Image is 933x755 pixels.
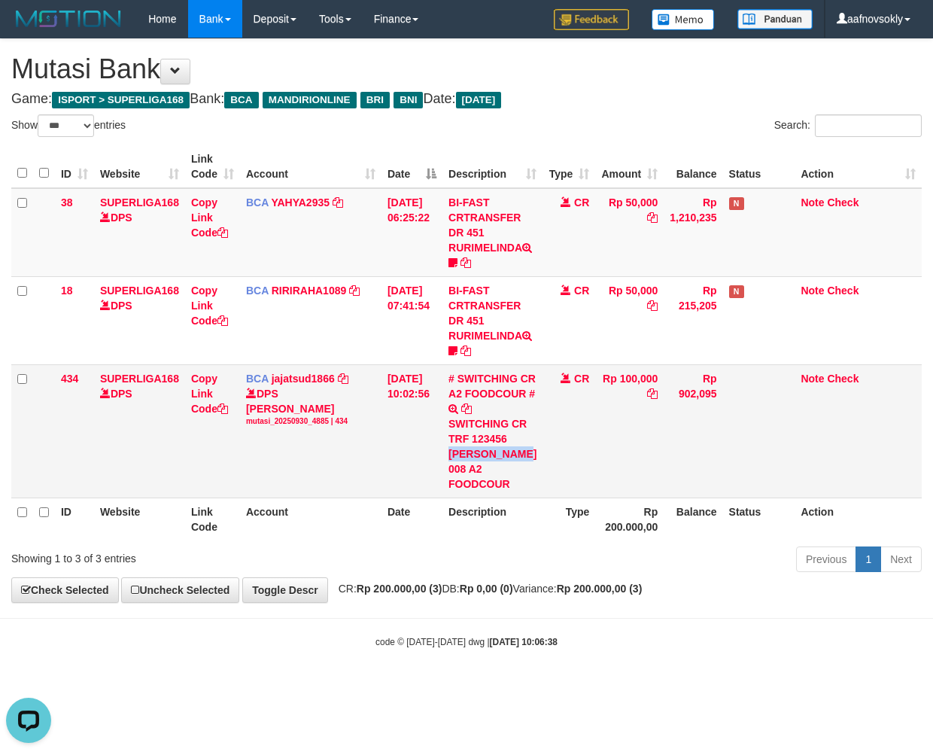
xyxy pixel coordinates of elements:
[94,364,185,498] td: DPS
[460,345,471,357] a: Copy BI-FAST CRTRANSFER DR 451 RURIMELINDA to clipboard
[357,583,442,595] strong: Rp 200.000,00 (3)
[827,373,859,385] a: Check
[121,577,239,603] a: Uncheck Selected
[796,546,856,572] a: Previous
[381,364,442,498] td: [DATE] 10:02:56
[647,212,658,224] a: Copy Rp 50,000 to clipboard
[191,196,228,239] a: Copy Link Code
[381,145,442,188] th: Date: activate to sort column descending
[11,92,922,107] h4: Game: Bank: Date:
[394,92,423,108] span: BNI
[55,145,94,188] th: ID: activate to sort column ascending
[94,188,185,277] td: DPS
[240,145,381,188] th: Account: activate to sort column ascending
[242,577,328,603] a: Toggle Descr
[240,498,381,540] th: Account
[647,388,658,400] a: Copy Rp 100,000 to clipboard
[729,197,744,210] span: Has Note
[574,285,589,297] span: CR
[11,114,126,137] label: Show entries
[442,145,542,188] th: Description: activate to sort column ascending
[827,285,859,297] a: Check
[490,637,558,647] strong: [DATE] 10:06:38
[801,373,824,385] a: Note
[246,386,375,427] div: DPS [PERSON_NAME]
[801,196,824,209] a: Note
[263,92,357,108] span: MANDIRIONLINE
[100,196,179,209] a: SUPERLIGA168
[595,498,664,540] th: Rp 200.000,00
[272,373,335,385] a: jajatsud1866
[542,145,595,188] th: Type: activate to sort column ascending
[456,92,502,108] span: [DATE]
[460,257,471,269] a: Copy BI-FAST CRTRANSFER DR 451 RURIMELINDA to clipboard
[442,498,542,540] th: Description
[448,416,536,492] div: SWITCHING CR TRF 123456 [PERSON_NAME] 008 A2 FOODCOUR
[224,92,258,108] span: BCA
[664,276,722,364] td: Rp 215,205
[191,285,228,327] a: Copy Link Code
[856,546,881,572] a: 1
[246,373,269,385] span: BCA
[664,188,722,277] td: Rp 1,210,235
[191,373,228,415] a: Copy Link Code
[664,145,722,188] th: Balance
[381,188,442,277] td: [DATE] 06:25:22
[381,276,442,364] td: [DATE] 07:41:54
[100,373,179,385] a: SUPERLIGA168
[795,145,922,188] th: Action: activate to sort column ascending
[723,498,795,540] th: Status
[595,276,664,364] td: Rp 50,000
[375,637,558,647] small: code © [DATE]-[DATE] dwg |
[652,9,715,30] img: Button%20Memo.svg
[333,196,343,209] a: Copy YAHYA2935 to clipboard
[100,285,179,297] a: SUPERLIGA168
[448,373,536,400] a: # SWITCHING CR A2 FOODCOUR #
[557,583,643,595] strong: Rp 200.000,00 (3)
[723,145,795,188] th: Status
[246,196,269,209] span: BCA
[55,498,94,540] th: ID
[737,9,813,29] img: panduan.png
[574,373,589,385] span: CR
[381,498,442,540] th: Date
[94,498,185,540] th: Website
[11,577,119,603] a: Check Selected
[11,54,922,84] h1: Mutasi Bank
[554,9,629,30] img: Feedback.jpg
[331,583,643,595] span: CR: DB: Variance:
[94,276,185,364] td: DPS
[460,583,513,595] strong: Rp 0,00 (0)
[246,416,375,427] div: mutasi_20250930_4885 | 434
[185,498,240,540] th: Link Code
[61,196,73,209] span: 38
[595,145,664,188] th: Amount: activate to sort column ascending
[729,285,744,298] span: Has Note
[6,6,51,51] button: Open LiveChat chat widget
[664,364,722,498] td: Rp 902,095
[272,285,347,297] a: RIRIRAHA1089
[349,285,360,297] a: Copy RIRIRAHA1089 to clipboard
[774,114,922,137] label: Search:
[801,285,824,297] a: Note
[647,300,658,312] a: Copy Rp 50,000 to clipboard
[827,196,859,209] a: Check
[595,364,664,498] td: Rp 100,000
[246,285,269,297] span: BCA
[360,92,390,108] span: BRI
[94,145,185,188] th: Website: activate to sort column ascending
[542,498,595,540] th: Type
[442,188,542,277] td: BI-FAST CRTRANSFER DR 451 RURIMELINDA
[38,114,94,137] select: Showentries
[574,196,589,209] span: CR
[338,373,348,385] a: Copy jajatsud1866 to clipboard
[271,196,330,209] a: YAHYA2935
[815,114,922,137] input: Search:
[442,276,542,364] td: BI-FAST CRTRANSFER DR 451 RURIMELINDA
[461,403,472,415] a: Copy # SWITCHING CR A2 FOODCOUR # to clipboard
[61,373,78,385] span: 434
[52,92,190,108] span: ISPORT > SUPERLIGA168
[11,8,126,30] img: MOTION_logo.png
[11,545,378,566] div: Showing 1 to 3 of 3 entries
[595,188,664,277] td: Rp 50,000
